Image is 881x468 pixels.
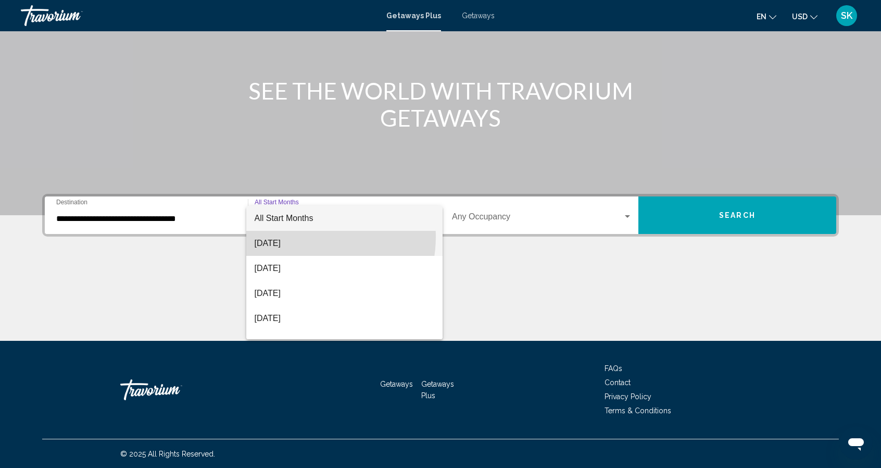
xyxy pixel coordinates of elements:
span: [DATE] [255,306,435,331]
span: [DATE] [255,231,435,256]
span: [DATE] [255,331,435,356]
span: [DATE] [255,281,435,306]
span: All Start Months [255,214,313,223]
span: [DATE] [255,256,435,281]
iframe: Button to launch messaging window [839,426,873,460]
